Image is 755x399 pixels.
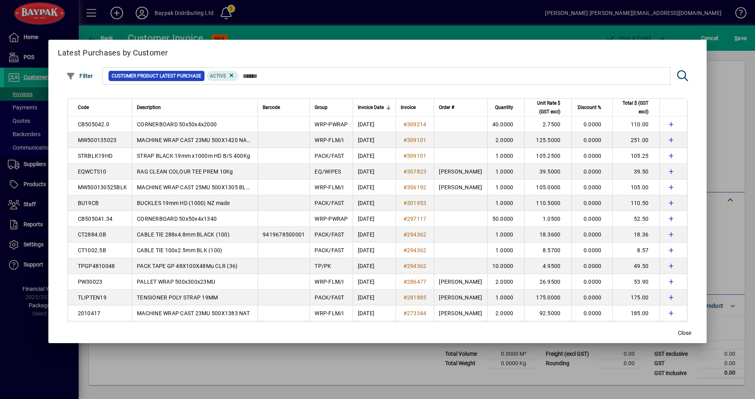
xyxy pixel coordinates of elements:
div: Order # [439,103,482,112]
span: STRAP BLACK 19mm x1000m HD B/S 400Kg [137,153,250,159]
span: CB505042.0 [78,121,110,127]
span: 9419678500001 [263,231,305,238]
td: 4.9500 [524,258,571,274]
td: 53.90 [612,274,659,290]
mat-chip: Product Activation Status: Active [207,71,238,81]
td: [DATE] [353,274,396,290]
div: Invoice [401,103,429,112]
span: # [403,168,407,175]
td: 0.0000 [571,164,612,179]
td: 1.0000 [487,164,525,179]
td: 39.5000 [524,164,571,179]
td: 26.9500 [524,274,571,290]
a: #281885 [401,293,429,302]
div: Barcode [263,103,305,112]
span: CABLE TIE 288x4.8mm BLACK (100) [137,231,230,238]
td: 39.50 [612,164,659,179]
span: Discount % [578,103,601,112]
td: [PERSON_NAME] [434,179,487,195]
td: [DATE] [353,258,396,274]
button: Close [672,326,697,340]
td: 1.0000 [487,242,525,258]
td: 18.36 [612,227,659,242]
td: 0.0000 [571,305,612,321]
span: MACHINE WRAP CAST 25MU 500X1305 BLACK [137,184,257,190]
span: Close [678,329,691,337]
td: 1.0000 [487,179,525,195]
td: 0.0000 [571,274,612,290]
td: 1.0000 [487,195,525,211]
td: 105.0000 [524,179,571,195]
td: 2.0000 [487,274,525,290]
td: 49.50 [612,258,659,274]
td: 1.0500 [524,211,571,227]
span: Total $ (GST excl) [617,99,648,116]
span: PACK TAPE GP 48X100X48Mu CLR (36) [137,263,238,269]
td: 105.2500 [524,148,571,164]
span: # [403,263,407,269]
a: #286477 [401,277,429,286]
td: 0.0000 [571,179,612,195]
td: [DATE] [353,179,396,195]
span: Group [315,103,328,112]
span: RAG CLEAN COLOUR TEE PREM 10Kg [137,168,233,175]
span: 294362 [407,263,427,269]
button: Filter [64,69,95,83]
td: 0.0000 [571,227,612,242]
span: # [403,294,407,301]
td: 146.50 [612,321,659,337]
span: # [403,231,407,238]
span: PACK/FAST [315,247,344,253]
div: Total $ (GST excl) [617,99,656,116]
span: 294362 [407,247,427,253]
td: 1.0000 [487,148,525,164]
a: #306192 [401,183,429,192]
td: 0.0000 [571,258,612,274]
span: # [403,121,407,127]
span: # [403,279,407,285]
td: [PERSON_NAME] [434,305,487,321]
td: 1.0000 [487,227,525,242]
span: # [403,200,407,206]
td: 0.0000 [571,195,612,211]
span: # [403,247,407,253]
div: Description [137,103,253,112]
span: EQWCTS10 [78,168,107,175]
td: 125.5000 [524,132,571,148]
span: WRP-PWRAP [315,216,348,222]
td: 0.0000 [571,211,612,227]
span: Description [137,103,161,112]
td: 10.0000 [487,258,525,274]
td: 40.0000 [487,116,525,132]
span: PACK/FAST [315,294,344,301]
a: #273344 [401,309,429,318]
td: 2.0000 [487,132,525,148]
span: 294362 [407,231,427,238]
td: [DATE] [353,116,396,132]
span: TPGP4810048 [78,263,115,269]
span: CB505041.34 [78,216,113,222]
td: 50.0000 [487,211,525,227]
td: 175.00 [612,290,659,305]
span: 281885 [407,294,427,301]
td: 110.00 [612,116,659,132]
td: 110.50 [612,195,659,211]
span: PACK/FAST [315,231,344,238]
span: EQ/WIPES [315,168,341,175]
span: WRP-PWRAP [315,121,348,127]
span: CORNERBOARD 50x50x4x2000 [137,121,217,127]
a: #309214 [401,120,429,129]
td: 175.0000 [524,290,571,305]
td: 105.00 [612,179,659,195]
span: 273344 [407,310,427,316]
span: Invoice [401,103,416,112]
span: CT1002.5B [78,247,106,253]
a: #294362 [401,230,429,239]
span: Invoice Date [358,103,384,112]
span: 297117 [407,216,427,222]
span: PACK/FAST [315,153,344,159]
td: 0.0000 [571,116,612,132]
span: STRBLK19HD [78,153,113,159]
td: [DATE] [353,164,396,179]
td: [DATE] [353,290,396,305]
